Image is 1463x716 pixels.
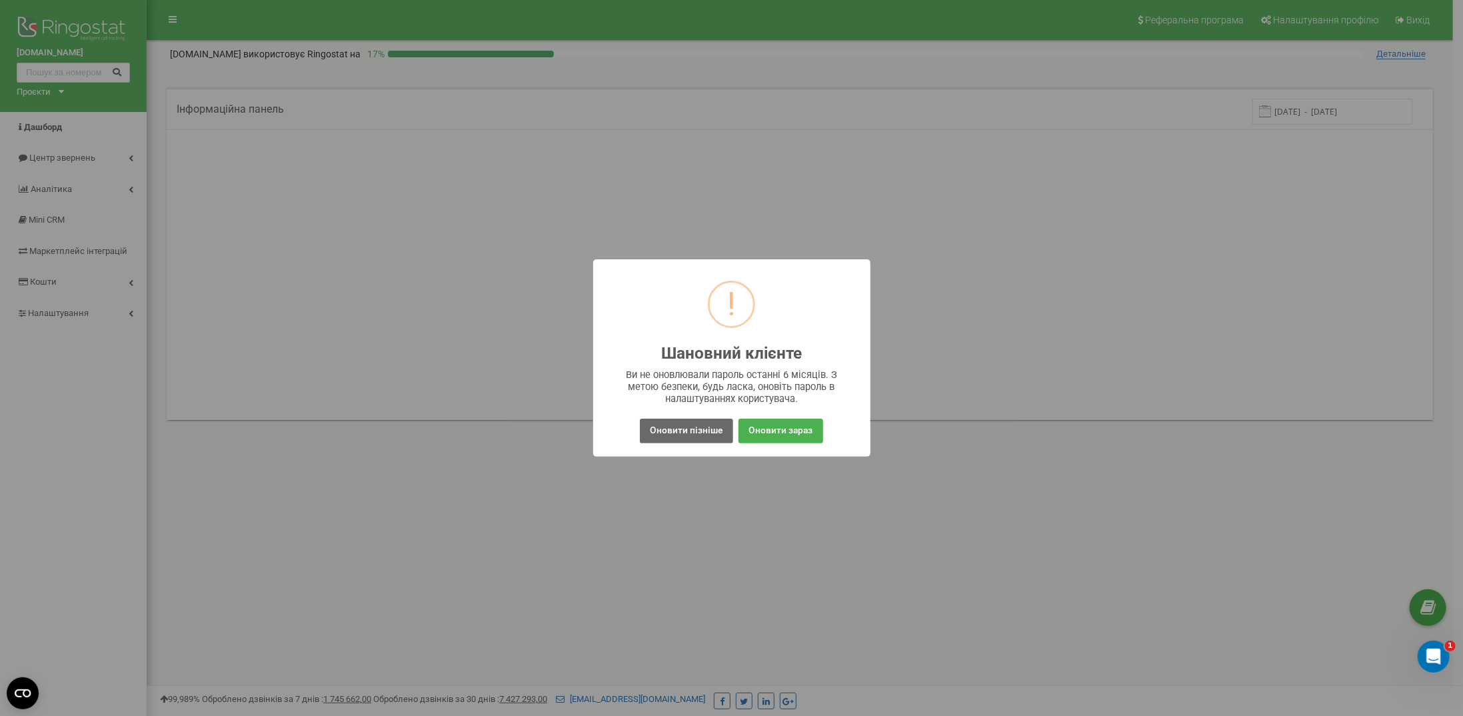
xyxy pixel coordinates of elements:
h2: Шановний клієнте [661,345,802,363]
div: Ви не оновлювали пароль останні 6 місяців. З метою безпеки, будь ласка, оновіть пароль в налаштув... [619,369,844,405]
button: Оновити пізніше [640,419,732,443]
button: Open CMP widget [7,677,39,709]
button: Оновити зараз [738,419,822,443]
span: 1 [1445,641,1456,651]
div: ! [727,283,736,326]
iframe: Intercom live chat [1418,641,1450,673]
